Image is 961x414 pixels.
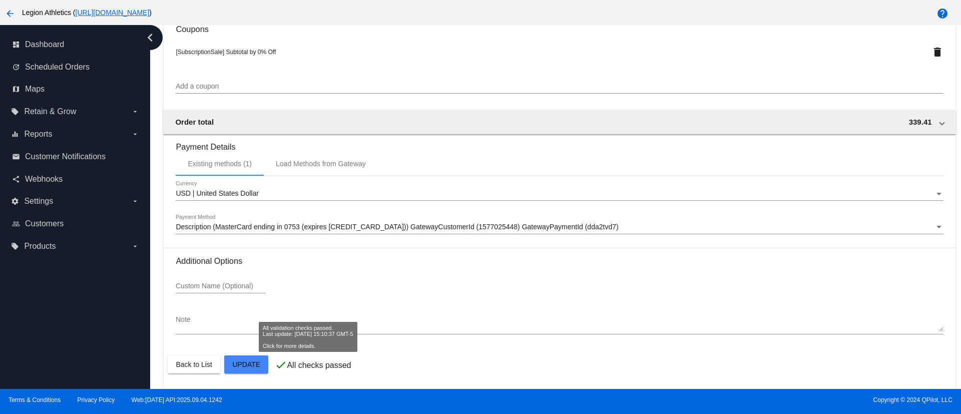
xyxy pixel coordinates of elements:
[176,190,943,198] mat-select: Currency
[909,118,932,126] span: 339.41
[142,30,158,46] i: chevron_left
[78,396,115,403] a: Privacy Policy
[176,83,943,91] input: Add a coupon
[489,396,952,403] span: Copyright © 2024 QPilot, LLC
[12,37,139,53] a: dashboard Dashboard
[12,85,20,93] i: map
[12,216,139,232] a: people_outline Customers
[12,63,20,71] i: update
[12,59,139,75] a: update Scheduled Orders
[936,8,948,20] mat-icon: help
[176,135,943,152] h3: Payment Details
[12,41,20,49] i: dashboard
[176,189,258,197] span: USD | United States Dollar
[25,175,63,184] span: Webhooks
[24,242,56,251] span: Products
[287,361,351,370] p: All checks passed
[25,152,106,161] span: Customer Notifications
[232,360,260,368] span: Update
[24,107,76,116] span: Retain & Grow
[176,49,276,56] span: [SubscriptionSale] Subtotal by 0% Off
[176,360,212,368] span: Back to List
[175,118,214,126] span: Order total
[176,223,943,231] mat-select: Payment Method
[163,110,955,134] mat-expansion-panel-header: Order total 339.41
[25,63,90,72] span: Scheduled Orders
[76,9,150,17] a: [URL][DOMAIN_NAME]
[176,17,943,34] h3: Coupons
[224,355,268,373] button: Update
[176,282,266,290] input: Custom Name (Optional)
[131,242,139,250] i: arrow_drop_down
[12,81,139,97] a: map Maps
[188,160,252,168] div: Existing methods (1)
[276,160,366,168] div: Load Methods from Gateway
[25,40,64,49] span: Dashboard
[22,9,152,17] span: Legion Athletics ( )
[176,256,943,266] h3: Additional Options
[131,108,139,116] i: arrow_drop_down
[168,355,220,373] button: Back to List
[25,85,45,94] span: Maps
[132,396,222,403] a: Web:[DATE] API:2025.09.04.1242
[4,8,16,20] mat-icon: arrow_back
[12,220,20,228] i: people_outline
[275,359,287,371] mat-icon: check
[24,130,52,139] span: Reports
[12,149,139,165] a: email Customer Notifications
[176,223,618,231] span: Description (MasterCard ending in 0753 (expires [CREDIT_CARD_DATA])) GatewayCustomerId (157702544...
[24,197,53,206] span: Settings
[11,108,19,116] i: local_offer
[931,46,943,58] mat-icon: delete
[131,197,139,205] i: arrow_drop_down
[25,219,64,228] span: Customers
[11,242,19,250] i: local_offer
[11,130,19,138] i: equalizer
[9,396,61,403] a: Terms & Conditions
[12,153,20,161] i: email
[11,197,19,205] i: settings
[131,130,139,138] i: arrow_drop_down
[12,175,20,183] i: share
[12,171,139,187] a: share Webhooks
